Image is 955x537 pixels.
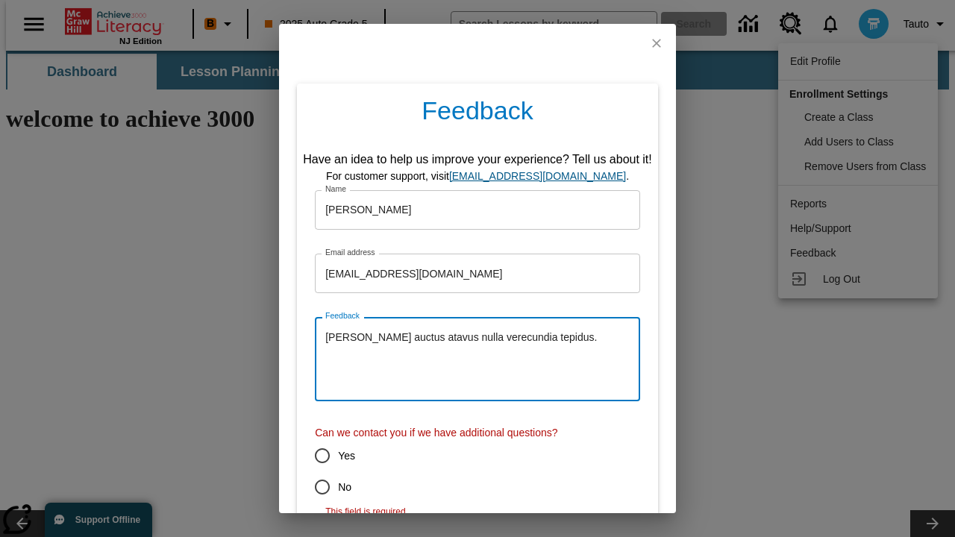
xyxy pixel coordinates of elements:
[325,183,346,195] label: Name
[338,480,351,495] span: No
[297,84,658,145] h4: Feedback
[325,247,375,258] label: Email address
[449,170,626,182] a: support, will open in new browser tab
[303,151,652,169] div: Have an idea to help us improve your experience? Tell us about it!
[637,24,676,63] button: close
[338,448,355,464] span: Yes
[303,169,652,184] div: For customer support, visit .
[325,310,360,321] label: Feedback
[315,440,640,503] div: contact-permission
